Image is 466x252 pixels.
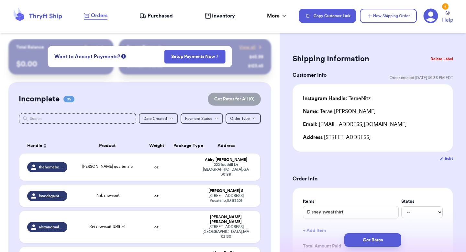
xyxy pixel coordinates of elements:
[54,53,120,61] span: Want to Accept Payments?
[154,194,159,198] strong: oz
[171,53,219,60] a: Setup Payments Now
[230,117,250,120] span: Order Type
[300,223,445,238] button: + Add Item
[148,12,173,20] span: Purchased
[144,138,170,154] th: Weight
[293,54,369,64] h2: Shipping Information
[42,142,48,150] button: Sort ascending
[71,138,144,154] th: Product
[39,193,63,199] span: lovedagainthryt
[299,9,356,23] button: Copy Customer Link
[185,117,212,120] span: Payment Status
[139,12,173,20] a: Purchased
[208,93,261,106] button: Get Rates for All (0)
[442,11,453,24] a: Help
[181,113,223,124] button: Payment Status
[199,224,252,239] div: [STREET_ADDRESS] [GEOGRAPHIC_DATA] , MA 02130
[303,109,319,114] span: Name:
[195,138,260,154] th: Address
[205,12,235,20] a: Inventory
[199,193,252,203] div: [STREET_ADDRESS] Pocatello , ID 83201
[84,44,98,51] span: Payout
[239,44,263,51] a: View all
[423,8,438,23] a: 5
[226,113,261,124] button: Order Type
[95,193,119,197] span: Pink snowsuit
[303,96,347,101] span: Instagram Handle:
[442,3,449,10] div: 5
[212,12,235,20] span: Inventory
[249,54,263,60] div: $ 45.99
[154,225,159,229] strong: oz
[143,117,167,120] span: Date Created
[91,12,107,19] span: Orders
[439,155,453,162] button: Edit
[89,224,125,228] span: Rei snowsuit 12-18
[390,75,453,80] span: Order created: [DATE] 09:33 PM EDT
[293,71,327,79] h3: Customer Info
[19,94,60,104] h2: Incomplete
[82,165,133,168] span: [PERSON_NAME] quarter zip
[84,44,106,51] a: Payout
[16,44,44,51] p: Total Balance
[303,120,443,128] div: [EMAIL_ADDRESS][DOMAIN_NAME]
[16,59,106,69] p: $ 0.00
[239,44,256,51] span: View all
[39,165,63,170] span: thehomebodybookshelf
[199,162,252,177] div: 222 foothill Dr [GEOGRAPHIC_DATA] , GA 30188
[170,138,195,154] th: Package Type
[164,50,226,63] button: Setup Payments Now
[428,52,456,66] button: Delete Label
[303,95,371,102] div: TeraeNitz
[39,224,63,230] span: alexandraaluna
[303,133,443,141] div: [STREET_ADDRESS]
[303,122,317,127] span: Email:
[401,198,443,205] label: Status
[360,9,417,23] button: New Shipping Order
[127,44,162,51] p: Recent Payments
[154,165,159,169] strong: oz
[293,175,453,183] h3: Order Info
[19,113,136,124] input: Search
[63,96,74,102] span: 05
[199,189,252,193] div: [PERSON_NAME] S
[442,16,453,24] span: Help
[303,108,376,115] div: Terae [PERSON_NAME]
[303,198,399,205] label: Items
[27,143,42,149] span: Handle
[84,12,107,20] a: Orders
[122,224,125,228] span: + 1
[199,157,252,162] div: Abby [PERSON_NAME]
[267,12,287,20] div: More
[139,113,178,124] button: Date Created
[199,215,252,224] div: [PERSON_NAME] [PERSON_NAME]
[344,233,401,247] button: Get Rates
[303,135,323,140] span: Address
[248,63,263,69] div: $ 123.45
